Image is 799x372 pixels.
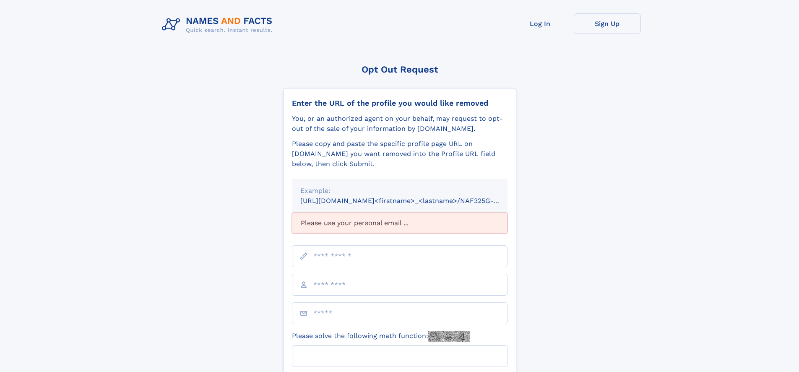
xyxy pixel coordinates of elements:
div: You, or an authorized agent on your behalf, may request to opt-out of the sale of your informatio... [292,114,508,134]
div: Enter the URL of the profile you would like removed [292,99,508,108]
img: Logo Names and Facts [159,13,279,36]
a: Log In [507,13,574,34]
div: Example: [300,186,499,196]
div: Please copy and paste the specific profile page URL on [DOMAIN_NAME] you want removed into the Pr... [292,139,508,169]
a: Sign Up [574,13,641,34]
label: Please solve the following math function: [292,331,470,342]
small: [URL][DOMAIN_NAME]<firstname>_<lastname>/NAF325G-xxxxxxxx [300,197,523,205]
div: Opt Out Request [283,64,516,75]
div: Please use your personal email ... [292,213,508,234]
